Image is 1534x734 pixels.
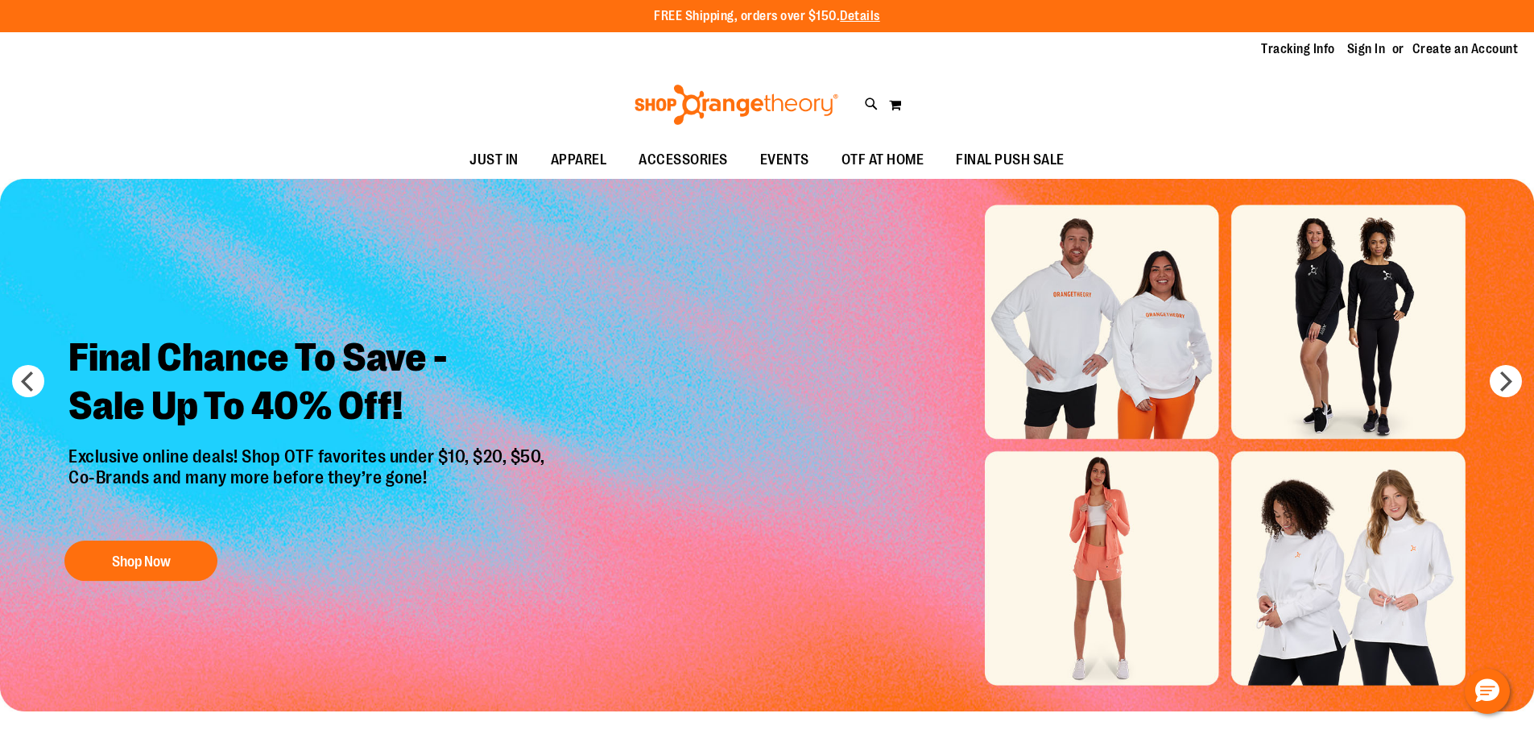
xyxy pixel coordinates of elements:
a: Tracking Info [1261,40,1335,58]
button: Hello, have a question? Let’s chat. [1465,669,1510,714]
button: prev [12,365,44,397]
span: EVENTS [760,142,809,178]
a: Details [840,9,880,23]
span: FINAL PUSH SALE [956,142,1065,178]
a: Create an Account [1412,40,1519,58]
button: Shop Now [64,541,217,581]
span: JUST IN [469,142,519,178]
a: OTF AT HOME [825,142,941,179]
span: ACCESSORIES [639,142,728,178]
a: JUST IN [453,142,535,179]
img: Shop Orangetheory [632,85,841,125]
span: OTF AT HOME [841,142,924,178]
a: EVENTS [744,142,825,179]
a: Sign In [1347,40,1386,58]
span: APPAREL [551,142,607,178]
a: ACCESSORIES [622,142,744,179]
a: APPAREL [535,142,623,179]
a: Final Chance To Save -Sale Up To 40% Off! Exclusive online deals! Shop OTF favorites under $10, $... [56,321,561,590]
button: next [1490,365,1522,397]
p: FREE Shipping, orders over $150. [654,7,880,26]
a: FINAL PUSH SALE [940,142,1081,179]
h2: Final Chance To Save - Sale Up To 40% Off! [56,321,561,446]
p: Exclusive online deals! Shop OTF favorites under $10, $20, $50, Co-Brands and many more before th... [56,446,561,525]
